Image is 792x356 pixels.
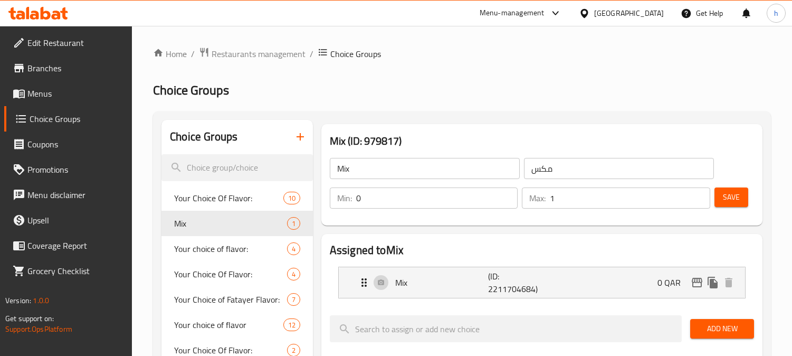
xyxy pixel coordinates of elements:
[212,48,306,60] span: Restaurants management
[529,192,546,204] p: Max:
[27,214,124,227] span: Upsell
[657,276,689,289] p: 0 QAR
[288,219,300,229] span: 1
[5,294,31,307] span: Version:
[174,217,287,230] span: Mix
[395,276,488,289] p: Mix
[4,258,132,284] a: Grocery Checklist
[283,318,300,331] div: Choices
[174,318,283,331] span: Your choice of flavor
[284,193,300,203] span: 10
[5,322,72,336] a: Support.OpsPlatform
[4,55,132,81] a: Branches
[4,208,132,233] a: Upsell
[170,129,237,145] h2: Choice Groups
[690,319,754,339] button: Add New
[330,263,754,303] li: Expand
[174,293,287,306] span: Your Choice of Fatayer Flavor:
[153,47,771,61] nav: breadcrumb
[174,242,287,255] span: Your choice of flavor:
[330,242,754,258] h2: Assigned to Mix
[480,7,545,20] div: Menu-management
[330,48,381,60] span: Choice Groups
[594,7,664,19] div: [GEOGRAPHIC_DATA]
[30,113,124,125] span: Choice Groups
[199,47,306,61] a: Restaurants management
[287,268,300,280] div: Choices
[283,192,300,204] div: Choices
[153,48,187,60] a: Home
[287,293,300,306] div: Choices
[4,157,132,182] a: Promotions
[27,62,124,74] span: Branches
[5,312,54,325] span: Get support on:
[705,275,721,291] button: duplicate
[287,242,300,255] div: Choices
[488,270,550,295] p: (ID: 2211704684)
[4,132,132,157] a: Coupons
[27,189,124,201] span: Menu disclaimer
[330,133,754,149] h3: Mix (ID: 979817)
[714,188,748,207] button: Save
[774,7,778,19] span: h
[174,268,287,280] span: Your Choice Of Flavor:
[153,78,229,102] span: Choice Groups
[699,322,746,335] span: Add New
[161,236,313,261] div: Your choice of flavor:4
[288,244,300,254] span: 4
[284,320,300,330] span: 12
[721,275,737,291] button: delete
[4,30,132,55] a: Edit Restaurant
[161,154,313,181] input: search
[161,287,313,312] div: Your Choice of Fatayer Flavor:7
[689,275,705,291] button: edit
[4,233,132,258] a: Coverage Report
[27,138,124,151] span: Coupons
[174,192,283,204] span: Your Choice Of Flavor:
[337,192,352,204] p: Min:
[339,267,745,298] div: Expand
[161,185,313,211] div: Your Choice Of Flavor:10
[310,48,313,60] li: /
[4,81,132,106] a: Menus
[161,312,313,338] div: Your choice of flavor12
[4,182,132,208] a: Menu disclaimer
[161,261,313,287] div: Your Choice Of Flavor:4
[723,191,740,204] span: Save
[288,295,300,305] span: 7
[288,345,300,355] span: 2
[27,36,124,49] span: Edit Restaurant
[27,87,124,100] span: Menus
[27,265,124,277] span: Grocery Checklist
[288,269,300,279] span: 4
[287,217,300,230] div: Choices
[161,211,313,236] div: Mix1
[33,294,49,307] span: 1.0.0
[330,315,682,342] input: search
[27,163,124,176] span: Promotions
[191,48,195,60] li: /
[4,106,132,132] a: Choice Groups
[27,239,124,252] span: Coverage Report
